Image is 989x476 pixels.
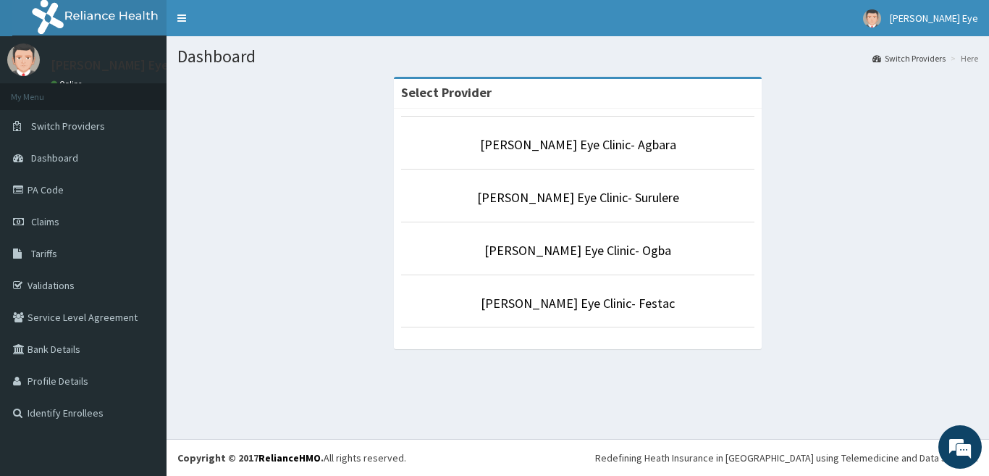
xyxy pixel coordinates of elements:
h1: Dashboard [177,47,978,66]
a: [PERSON_NAME] Eye Clinic- Surulere [477,189,679,206]
li: Here [947,52,978,64]
p: [PERSON_NAME] Eye [51,59,169,72]
a: Switch Providers [872,52,946,64]
strong: Copyright © 2017 . [177,451,324,464]
footer: All rights reserved. [167,439,989,476]
span: Dashboard [31,151,78,164]
span: Switch Providers [31,120,105,133]
a: RelianceHMO [258,451,321,464]
div: Redefining Heath Insurance in [GEOGRAPHIC_DATA] using Telemedicine and Data Science! [595,451,978,465]
a: [PERSON_NAME] Eye Clinic- Agbara [480,136,676,153]
img: User Image [863,9,881,28]
span: Tariffs [31,247,57,260]
a: Online [51,79,85,89]
span: [PERSON_NAME] Eye [890,12,978,25]
img: User Image [7,43,40,76]
span: Claims [31,215,59,228]
a: [PERSON_NAME] Eye Clinic- Festac [481,295,675,312]
a: [PERSON_NAME] Eye Clinic- Ogba [484,242,671,259]
strong: Select Provider [401,84,492,101]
